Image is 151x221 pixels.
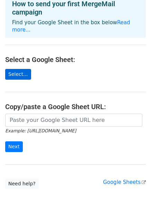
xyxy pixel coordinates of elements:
[116,188,151,221] iframe: Chat Widget
[5,69,31,80] a: Select...
[5,55,146,64] h4: Select a Google Sheet:
[103,179,146,185] a: Google Sheets
[12,19,139,34] p: Find your Google Sheet in the box below
[5,141,23,152] input: Next
[5,128,76,133] small: Example: [URL][DOMAIN_NAME]
[5,178,39,189] a: Need help?
[5,103,146,111] h4: Copy/paste a Google Sheet URL:
[12,19,130,33] a: Read more...
[5,114,142,127] input: Paste your Google Sheet URL here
